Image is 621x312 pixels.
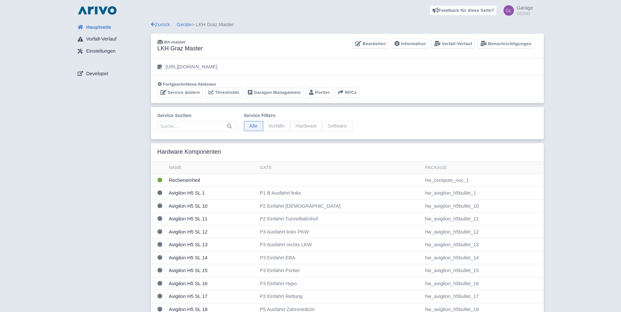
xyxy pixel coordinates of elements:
[422,277,543,290] td: hw_avigilon_h5bullet_16
[76,5,118,16] img: logo
[422,290,543,303] td: hw_avigilon_h5bullet_17
[177,22,192,27] a: Geräte
[422,187,543,200] td: hw_avigilon_h5bullet_1
[86,70,108,78] span: Developer
[422,238,543,251] td: hw_avigilon_h5bullet_13
[157,45,203,52] h3: LKH Graz Master
[478,39,534,49] a: Benachrichtigungen
[166,225,257,238] td: Avigilon H5 SL 12
[422,264,543,277] td: hw_avigilon_h5bullet_15
[157,121,236,131] input: Suche…
[422,174,543,187] td: hw_compute_nuc_1
[422,199,543,213] td: hw_avigilon_h5bullet_10
[257,277,423,290] td: P3 Einfahrt Hypo
[392,39,429,49] a: Information
[166,213,257,226] td: Avigilon H5 SL 11
[245,88,303,98] a: Garagen Management
[422,251,543,264] td: hw_avigilon_h5bullet_14
[166,251,257,264] td: Avigilon H5 SL 14
[306,88,333,98] a: Portier
[166,63,217,71] p: [URL][DOMAIN_NAME]
[335,88,360,98] button: RPCs
[206,88,242,98] a: Thresholds
[263,121,290,131] span: Vorfälle
[517,5,533,10] span: Garage
[163,82,216,87] span: Fortgeschrittene Aktionen
[166,277,257,290] td: Avigilon H5 SL 16
[72,33,151,45] a: Vorfall-Verlauf
[86,47,116,55] span: Einstellungen
[157,88,203,98] a: Service ändern
[157,148,221,156] h3: Hardware Komponenten
[151,21,544,28] div: > LKH Graz Master
[257,290,423,303] td: P3 Einfahrt Rettung
[166,238,257,251] td: Avigilon H5 SL 13
[257,213,423,226] td: P2 Einfahrt Tunnelbahnhof
[257,199,423,213] td: P2 Einfahrt [DEMOGRAPHIC_DATA]
[322,121,353,131] span: Software
[429,5,497,16] a: Feedback für diese Seite?
[517,11,533,16] small: GESIG
[257,238,423,251] td: P3 Ausfahrt rechts LKW
[500,5,533,16] a: Garage GESIG
[166,187,257,200] td: Avigilon H5 SL 1
[257,162,423,174] th: Gate
[86,35,117,43] span: Vorfall-Verlauf
[166,264,257,277] td: Avigilon H5 SL 15
[86,24,111,31] span: Hauptseite
[72,21,151,33] a: Hauptseite
[244,121,263,131] span: Alle
[72,45,151,58] a: Einstellungen
[257,264,423,277] td: P3 Einfahrt Portier
[422,162,543,174] th: Package
[166,290,257,303] td: Avigilon H5 SL 17
[157,112,236,119] label: Service suchen
[290,121,322,131] span: Hardware
[257,187,423,200] td: P1 B Ausfahrt links
[72,67,151,80] a: Developer
[166,174,257,187] td: Recheneinheit
[166,162,257,174] th: Name
[244,112,353,119] label: Service filtern
[352,39,389,49] a: Bearbeiten
[151,22,170,27] a: Zurück
[422,213,543,226] td: hw_avigilon_h5bullet_11
[257,225,423,238] td: P3 Ausfahrt links PKW
[257,251,423,264] td: P3 Einfahrt EBA
[422,225,543,238] td: hw_avigilon_h5bullet_12
[164,40,186,44] span: lkh-master
[166,199,257,213] td: Avigilon H5 SL 10
[431,39,475,49] a: Vorfall-Verlauf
